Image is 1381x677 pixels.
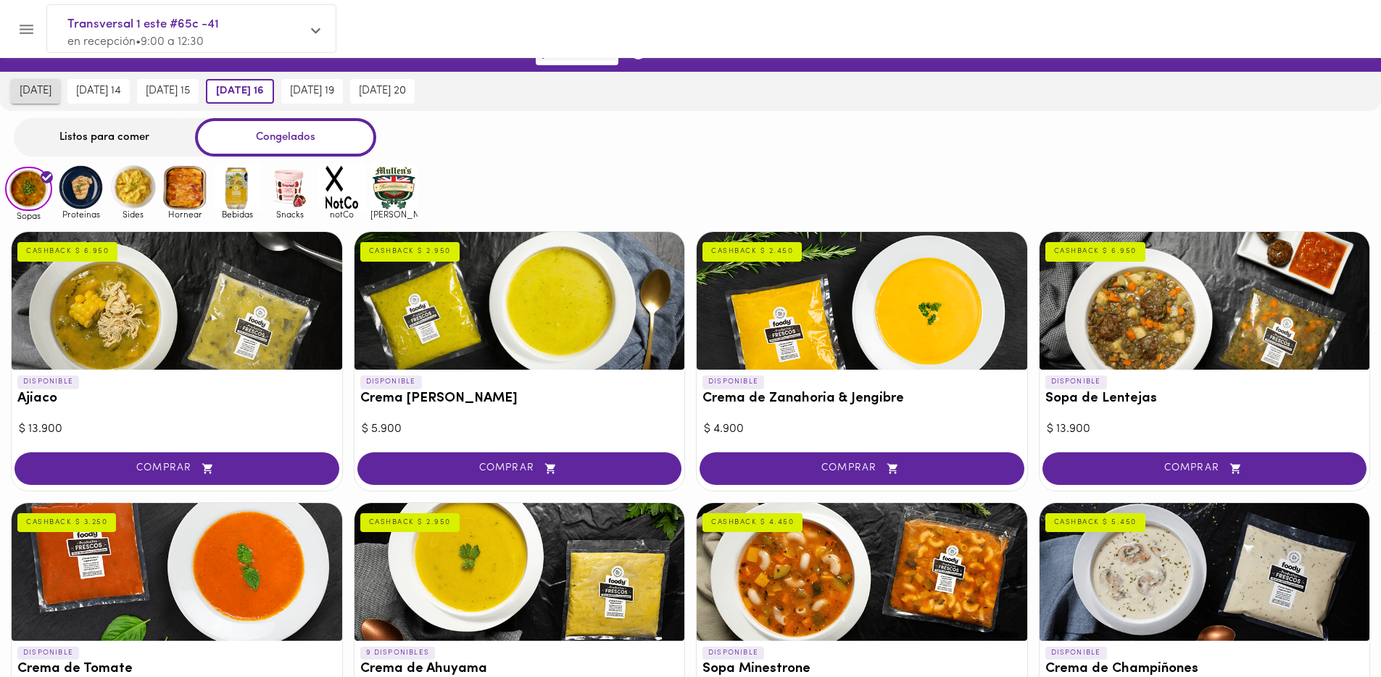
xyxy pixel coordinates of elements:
p: DISPONIBLE [1045,647,1107,660]
button: COMPRAR [1042,452,1367,485]
img: mullens [370,164,418,211]
p: DISPONIBLE [702,647,764,660]
span: en recepción • 9:00 a 12:30 [67,36,204,48]
div: Crema del Huerto [354,232,685,370]
span: COMPRAR [1061,462,1349,475]
span: Snacks [266,209,313,219]
div: $ 4.900 [704,421,1020,438]
div: Crema de Champiñones [1040,503,1370,641]
div: Crema de Ahuyama [354,503,685,641]
div: CASHBACK $ 2.450 [702,242,802,261]
div: Ajiaco [12,232,342,370]
p: DISPONIBLE [702,375,764,389]
img: Sopas [5,167,52,212]
div: CASHBACK $ 2.950 [360,513,460,532]
div: Crema de Tomate [12,503,342,641]
h3: Crema de Champiñones [1045,662,1364,677]
img: Proteinas [57,164,104,211]
div: Crema de Zanahoria & Jengibre [697,232,1027,370]
img: Hornear [162,164,209,211]
button: COMPRAR [357,452,682,485]
h3: Crema de Ahuyama [360,662,679,677]
span: [DATE] 20 [359,85,406,98]
h3: Ajiaco [17,391,336,407]
span: [DATE] 14 [76,85,121,98]
p: DISPONIBLE [360,375,422,389]
span: notCo [318,209,365,219]
p: DISPONIBLE [17,647,79,660]
span: [DATE] 19 [290,85,334,98]
span: [PERSON_NAME] [370,209,418,219]
div: $ 13.900 [1047,421,1363,438]
span: [DATE] 15 [146,85,190,98]
iframe: Messagebird Livechat Widget [1297,593,1367,663]
div: CASHBACK $ 3.250 [17,513,116,532]
img: Snacks [266,164,313,211]
button: [DATE] 14 [67,79,130,104]
span: Hornear [162,209,209,219]
span: Bebidas [214,209,261,219]
button: COMPRAR [700,452,1024,485]
span: Proteinas [57,209,104,219]
button: [DATE] 16 [206,79,274,104]
h3: Crema de Tomate [17,662,336,677]
div: CASHBACK $ 2.950 [360,242,460,261]
span: Transversal 1 este #65c -41 [67,15,301,34]
div: Sopa Minestrone [697,503,1027,641]
div: Listos para comer [14,118,195,157]
div: CASHBACK $ 6.950 [1045,242,1145,261]
div: CASHBACK $ 4.450 [702,513,803,532]
div: $ 5.900 [362,421,678,438]
button: [DATE] 20 [350,79,415,104]
button: Menu [9,12,44,47]
span: [DATE] 16 [216,85,264,98]
h3: Crema [PERSON_NAME] [360,391,679,407]
span: Sides [109,209,157,219]
p: DISPONIBLE [1045,375,1107,389]
div: CASHBACK $ 5.450 [1045,513,1145,532]
span: COMPRAR [376,462,664,475]
button: [DATE] 19 [281,79,343,104]
div: Sopa de Lentejas [1040,232,1370,370]
span: [DATE] [20,85,51,98]
h3: Sopa de Lentejas [1045,391,1364,407]
div: CASHBACK $ 6.950 [17,242,117,261]
img: Sides [109,164,157,211]
button: [DATE] 15 [137,79,199,104]
img: notCo [318,164,365,211]
span: COMPRAR [718,462,1006,475]
h3: Crema de Zanahoria & Jengibre [702,391,1021,407]
span: Sopas [5,211,52,220]
span: COMPRAR [33,462,321,475]
button: COMPRAR [14,452,339,485]
img: Bebidas [214,164,261,211]
div: $ 13.900 [19,421,335,438]
p: 9 DISPONIBLES [360,647,436,660]
p: DISPONIBLE [17,375,79,389]
button: [DATE] [11,79,60,104]
h3: Sopa Minestrone [702,662,1021,677]
div: Congelados [195,118,376,157]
